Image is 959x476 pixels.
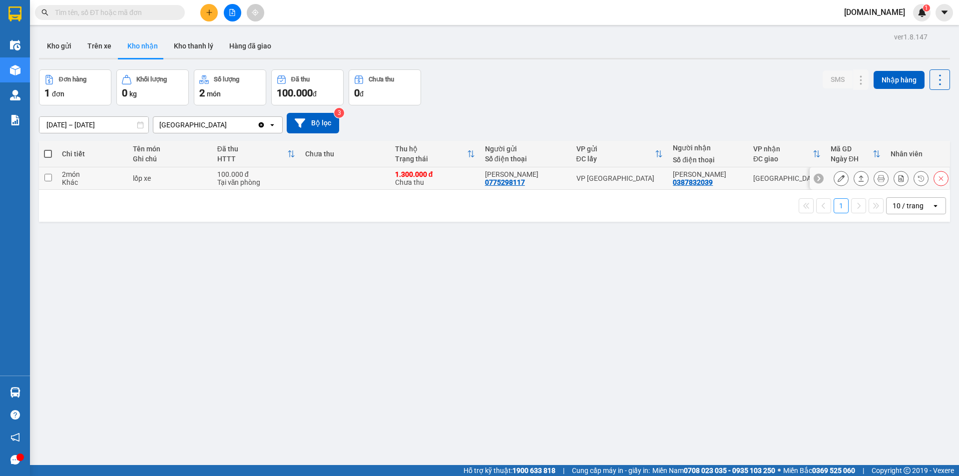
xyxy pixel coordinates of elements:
input: Tìm tên, số ĐT hoặc mã đơn [55,7,173,18]
button: Khối lượng0kg [116,69,189,105]
div: Ghi chú [133,155,207,163]
th: Toggle SortBy [390,141,480,167]
div: Người nhận [673,144,743,152]
span: 1 [44,87,50,99]
span: | [563,465,564,476]
span: [DOMAIN_NAME] [836,6,913,18]
th: Toggle SortBy [826,141,886,167]
div: Nhân viên [891,150,944,158]
button: Hàng đã giao [221,34,279,58]
button: plus [200,4,218,21]
span: 1 [925,4,928,11]
span: đ [313,90,317,98]
div: Anh Danh [485,170,566,178]
div: Đã thu [217,145,287,153]
svg: open [268,121,276,129]
div: Mã GD [831,145,873,153]
span: đ [360,90,364,98]
span: đơn [52,90,64,98]
div: VP gửi [576,145,655,153]
strong: 0369 525 060 [812,467,855,475]
button: Số lượng2món [194,69,266,105]
button: Kho thanh lý [166,34,221,58]
div: [GEOGRAPHIC_DATA] [159,120,227,130]
div: ver 1.8.147 [894,31,928,42]
img: warehouse-icon [10,65,20,75]
button: Đã thu100.000đ [271,69,344,105]
div: Đã thu [291,76,310,83]
div: Tên món [133,145,207,153]
div: 1.300.000 đ [395,170,475,178]
div: Người gửi [485,145,566,153]
div: Tại văn phòng [217,178,295,186]
span: file-add [229,9,236,16]
button: Trên xe [79,34,119,58]
strong: 1900 633 818 [512,467,555,475]
button: Nhập hàng [874,71,925,89]
span: Miền Bắc [783,465,855,476]
div: HTTT [217,155,287,163]
div: Số lượng [214,76,239,83]
img: icon-new-feature [918,8,927,17]
span: kg [129,90,137,98]
div: Số điện thoại [673,156,743,164]
div: 2 món [62,170,123,178]
div: 0775298117 [485,178,525,186]
span: 100.000 [277,87,313,99]
img: logo-vxr [8,6,21,21]
button: Bộ lọc [287,113,339,133]
input: Select a date range. [39,117,148,133]
span: 0 [122,87,127,99]
div: Ngày ĐH [831,155,873,163]
strong: 0708 023 035 - 0935 103 250 [684,467,775,475]
img: warehouse-icon [10,40,20,50]
button: 1 [834,198,849,213]
button: Kho gửi [39,34,79,58]
span: Hỗ trợ kỹ thuật: [464,465,555,476]
div: Thu hộ [395,145,467,153]
div: [GEOGRAPHIC_DATA] [753,174,821,182]
input: Selected Nha Trang. [228,120,229,130]
span: notification [10,433,20,442]
button: Đơn hàng1đơn [39,69,111,105]
div: 0387832039 [673,178,713,186]
span: message [10,455,20,465]
div: Anh Thi [673,170,743,178]
div: VP [GEOGRAPHIC_DATA] [576,174,663,182]
span: 0 [354,87,360,99]
sup: 3 [334,108,344,118]
sup: 1 [923,4,930,11]
button: Chưa thu0đ [349,69,421,105]
button: Kho nhận [119,34,166,58]
button: file-add [224,4,241,21]
button: aim [247,4,264,21]
div: lốp xe [133,174,207,182]
div: Chưa thu [305,150,385,158]
button: SMS [823,70,853,88]
div: Trạng thái [395,155,467,163]
div: VP nhận [753,145,813,153]
span: copyright [904,467,911,474]
div: ĐC giao [753,155,813,163]
div: Giao hàng [854,171,869,186]
span: Miền Nam [652,465,775,476]
th: Toggle SortBy [571,141,668,167]
div: 100.000 đ [217,170,295,178]
svg: open [932,202,940,210]
span: | [863,465,864,476]
span: ⚪️ [778,469,781,473]
svg: Clear value [257,121,265,129]
img: warehouse-icon [10,387,20,398]
span: plus [206,9,213,16]
th: Toggle SortBy [748,141,826,167]
div: Khác [62,178,123,186]
button: caret-down [936,4,953,21]
th: Toggle SortBy [212,141,300,167]
div: Chưa thu [369,76,394,83]
div: Chi tiết [62,150,123,158]
span: caret-down [940,8,949,17]
span: 2 [199,87,205,99]
span: aim [252,9,259,16]
img: solution-icon [10,115,20,125]
div: Chưa thu [395,170,475,186]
